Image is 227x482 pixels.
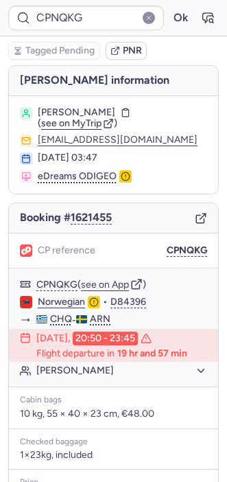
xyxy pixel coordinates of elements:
[36,278,207,290] div: ( )
[38,118,117,129] button: (see on MyTrip)
[25,45,95,56] span: Tagged Pending
[110,297,146,308] button: D84396
[167,245,207,256] button: CPNQKG
[38,170,117,183] span: eDreams ODIGEO
[20,450,93,461] span: 1×23kg, included
[106,42,147,60] button: PNR
[20,395,207,405] div: Cabin bags
[20,408,207,420] p: 10 kg, 55 × 40 × 23 cm, €48.00
[81,279,129,290] button: see on App
[169,7,191,29] button: Ok
[71,211,112,224] button: 1621455
[73,332,138,345] time: 20:50 - 23:45
[123,45,142,56] span: PNR
[38,245,95,256] span: CP reference
[8,5,164,30] input: PNR Reference
[20,211,112,224] span: Booking #
[38,152,207,163] div: [DATE] 03:47
[90,314,110,325] span: ARN
[20,296,32,308] figure: D8 airline logo
[36,279,77,290] button: CPNQKG
[36,348,187,359] p: Flight departure in
[38,296,85,308] a: Norwegian
[20,244,32,257] figure: 1L airline logo
[36,365,207,377] button: [PERSON_NAME]
[117,348,187,359] time: 19 hr and 57 min
[38,135,198,146] button: [EMAIL_ADDRESS][DOMAIN_NAME]
[36,314,207,326] div: -
[38,296,207,308] div: •
[9,66,218,95] h4: [PERSON_NAME] information
[50,314,72,325] span: CHQ
[8,42,100,60] button: Tagged Pending
[41,117,101,129] span: see on MyTrip
[36,332,152,345] div: [DATE],
[38,107,115,118] span: [PERSON_NAME]
[20,437,207,447] div: Checked baggage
